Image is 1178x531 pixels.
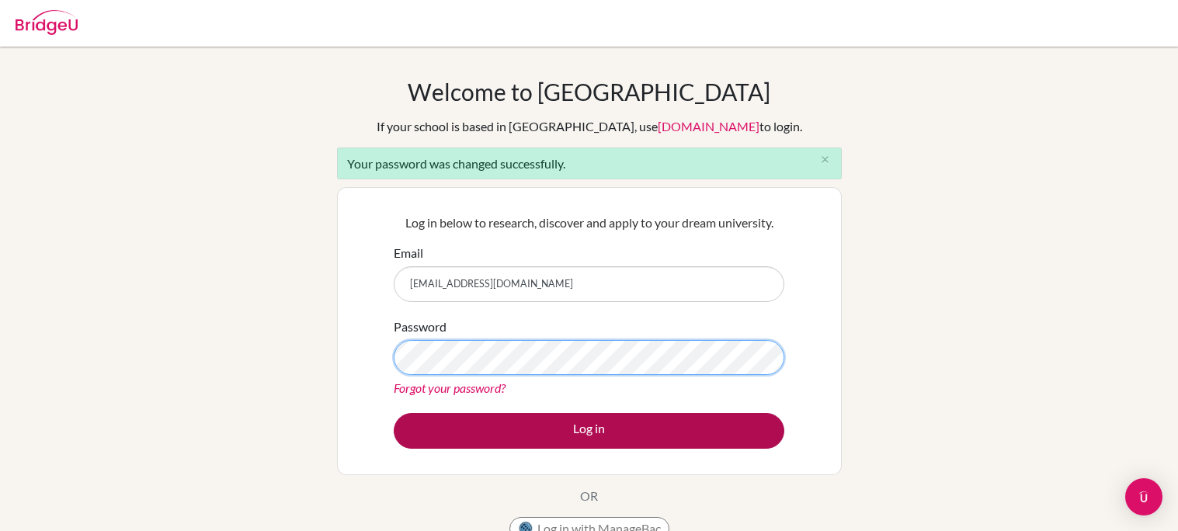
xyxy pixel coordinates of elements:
p: Log in below to research, discover and apply to your dream university. [394,213,784,232]
a: [DOMAIN_NAME] [658,119,759,134]
div: Your password was changed successfully. [337,147,842,179]
p: OR [580,487,598,505]
h1: Welcome to [GEOGRAPHIC_DATA] [408,78,770,106]
div: Open Intercom Messenger [1125,478,1162,515]
button: Close [810,148,841,172]
i: close [819,154,831,165]
label: Password [394,318,447,336]
img: Bridge-U [16,10,78,35]
div: If your school is based in [GEOGRAPHIC_DATA], use to login. [377,117,802,136]
a: Forgot your password? [394,380,506,395]
button: Log in [394,413,784,449]
label: Email [394,244,423,262]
